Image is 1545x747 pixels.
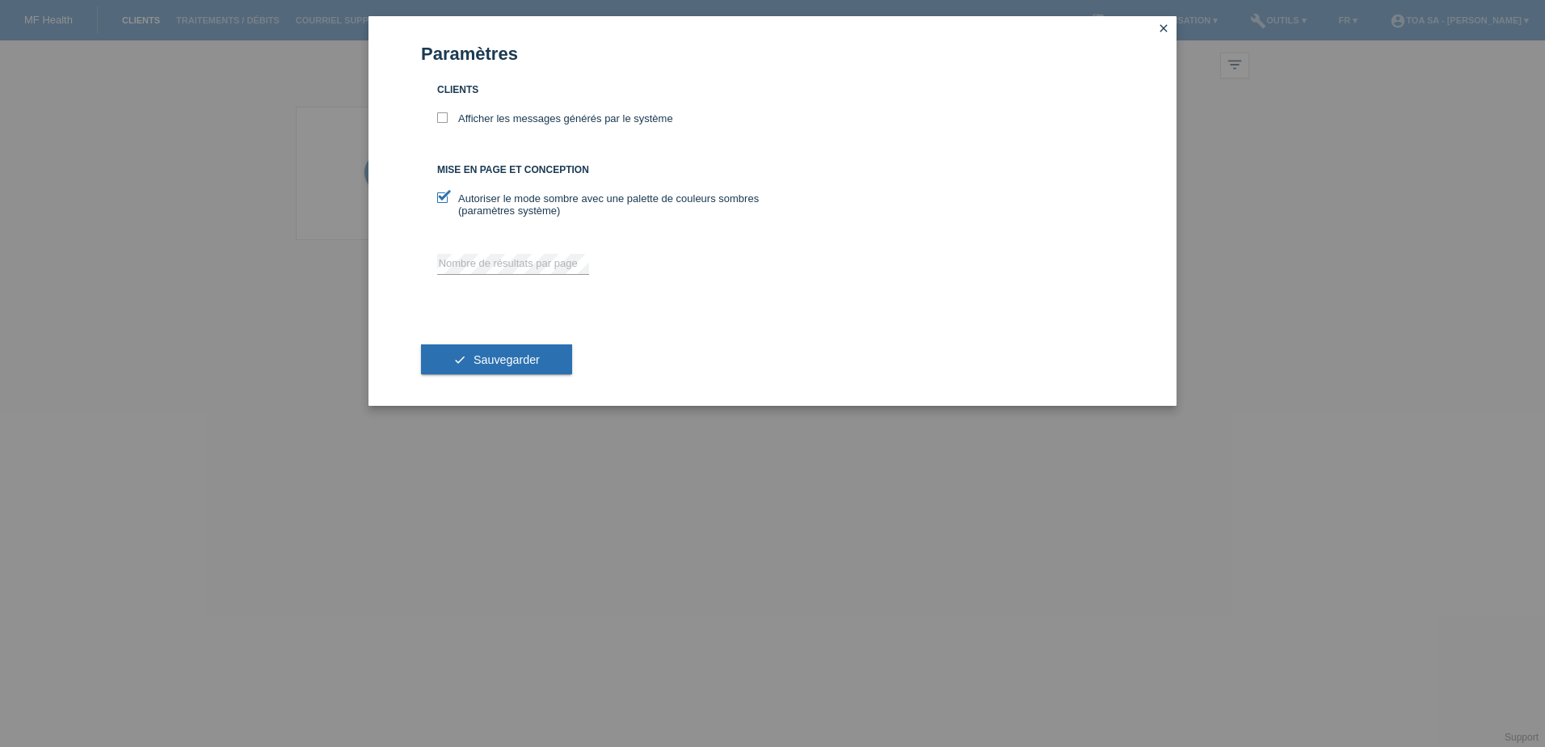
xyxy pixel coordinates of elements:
[421,344,572,375] button: check Sauvegarder
[421,44,1124,64] h1: Paramètres
[474,353,540,366] span: Sauvegarder
[437,192,772,217] label: Autoriser le mode sombre avec une palette de couleurs sombres (paramètres système)
[1157,22,1170,35] i: close
[1153,20,1174,39] a: close
[437,112,673,124] label: Afficher les messages générés par le système
[453,353,466,366] i: check
[437,84,772,96] h3: Clients
[437,164,772,176] h3: Mise en page et conception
